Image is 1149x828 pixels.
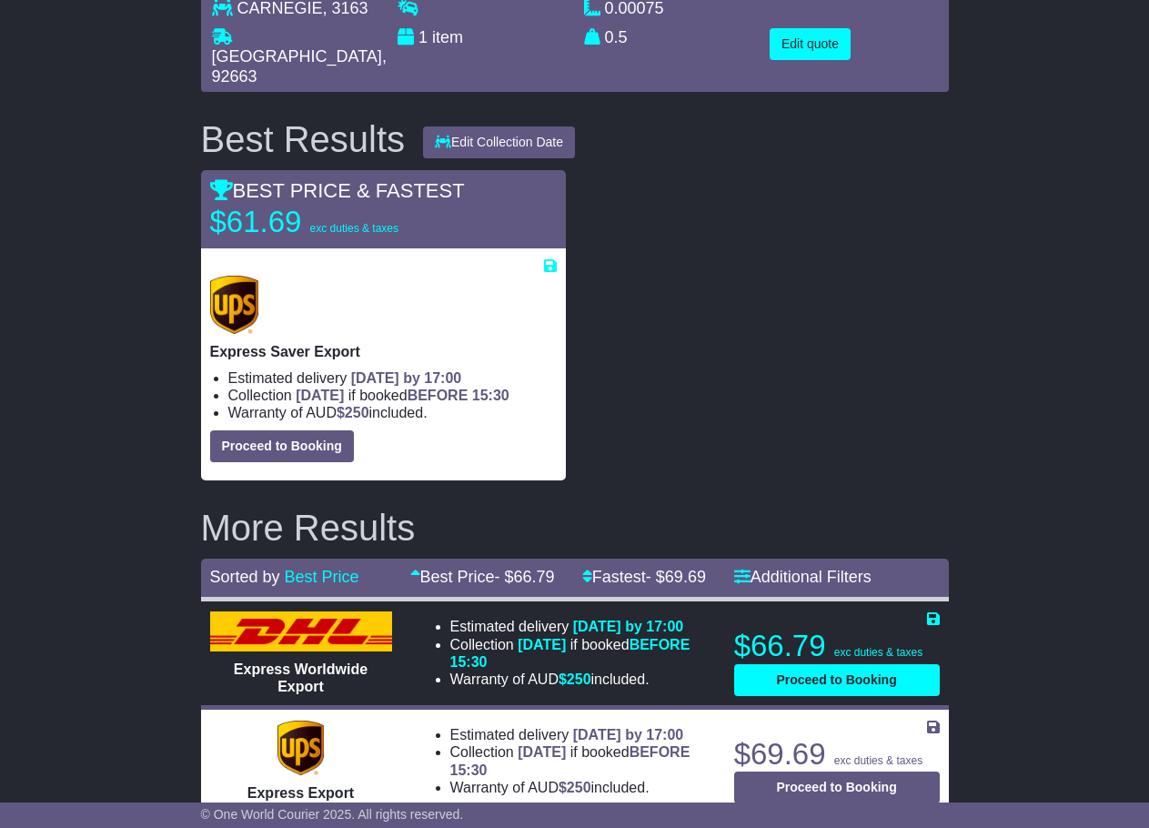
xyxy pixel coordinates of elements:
[192,119,415,159] div: Best Results
[247,785,354,801] span: Express Export
[605,28,628,46] span: 0.5
[573,727,684,742] span: [DATE] by 17:00
[734,664,940,696] button: Proceed to Booking
[296,388,509,403] span: if booked
[450,637,690,670] span: if booked
[296,388,344,403] span: [DATE]
[450,618,712,635] li: Estimated delivery
[228,369,557,387] li: Estimated delivery
[734,736,940,772] p: $69.69
[210,430,354,462] button: Proceed to Booking
[337,405,369,420] span: $
[210,343,557,360] p: Express Saver Export
[345,405,369,420] span: 250
[212,47,382,66] span: [GEOGRAPHIC_DATA]
[423,126,575,158] button: Edit Collection Date
[410,568,555,586] a: Best Price- $66.79
[210,204,438,240] p: $61.69
[770,28,851,60] button: Edit quote
[834,754,922,767] span: exc duties & taxes
[277,721,323,775] img: UPS (new): Express Export
[450,779,712,796] li: Warranty of AUD included.
[351,370,462,386] span: [DATE] by 17:00
[495,568,555,586] span: - $
[450,671,712,688] li: Warranty of AUD included.
[418,28,428,46] span: 1
[472,388,509,403] span: 15:30
[567,780,591,795] span: 250
[201,807,464,822] span: © One World Courier 2025. All rights reserved.
[734,772,940,803] button: Proceed to Booking
[228,387,557,404] li: Collection
[518,637,566,652] span: [DATE]
[212,47,387,86] span: , 92663
[514,568,555,586] span: 66.79
[630,637,690,652] span: BEFORE
[567,671,591,687] span: 250
[450,654,488,670] span: 15:30
[559,780,591,795] span: $
[646,568,706,586] span: - $
[450,744,690,777] span: if booked
[450,726,712,743] li: Estimated delivery
[630,744,690,760] span: BEFORE
[210,179,465,202] span: BEST PRICE & FASTEST
[432,28,463,46] span: item
[408,388,469,403] span: BEFORE
[450,636,712,671] li: Collection
[582,568,706,586] a: Fastest- $69.69
[518,744,566,760] span: [DATE]
[234,661,368,694] span: Express Worldwide Export
[573,619,684,634] span: [DATE] by 17:00
[734,628,940,664] p: $66.79
[210,568,280,586] span: Sorted by
[450,762,488,778] span: 15:30
[201,508,949,548] h2: More Results
[210,276,259,334] img: UPS (new): Express Saver Export
[450,743,712,778] li: Collection
[665,568,706,586] span: 69.69
[228,404,557,421] li: Warranty of AUD included.
[285,568,359,586] a: Best Price
[834,646,922,659] span: exc duties & taxes
[734,568,872,586] a: Additional Filters
[559,671,591,687] span: $
[310,222,398,235] span: exc duties & taxes
[210,611,392,651] img: DHL: Express Worldwide Export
